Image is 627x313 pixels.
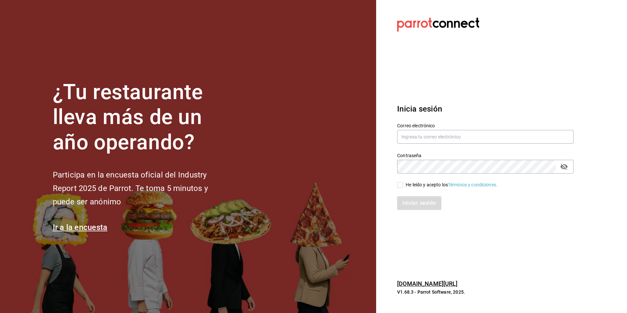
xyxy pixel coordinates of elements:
input: Ingresa tu correo electrónico [397,130,574,144]
a: Términos y condiciones. [448,182,497,187]
h3: Inicia sesión [397,103,574,115]
h1: ¿Tu restaurante lleva más de un año operando? [53,80,230,155]
div: He leído y acepto los [406,181,497,188]
p: V1.68.3 - Parrot Software, 2025. [397,289,574,295]
button: passwordField [558,161,570,172]
label: Correo electrónico [397,123,574,128]
a: Ir a la encuesta [53,223,108,232]
label: Contraseña [397,153,574,157]
a: [DOMAIN_NAME][URL] [397,280,457,287]
h2: Participa en la encuesta oficial del Industry Report 2025 de Parrot. Te toma 5 minutos y puede se... [53,168,230,208]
